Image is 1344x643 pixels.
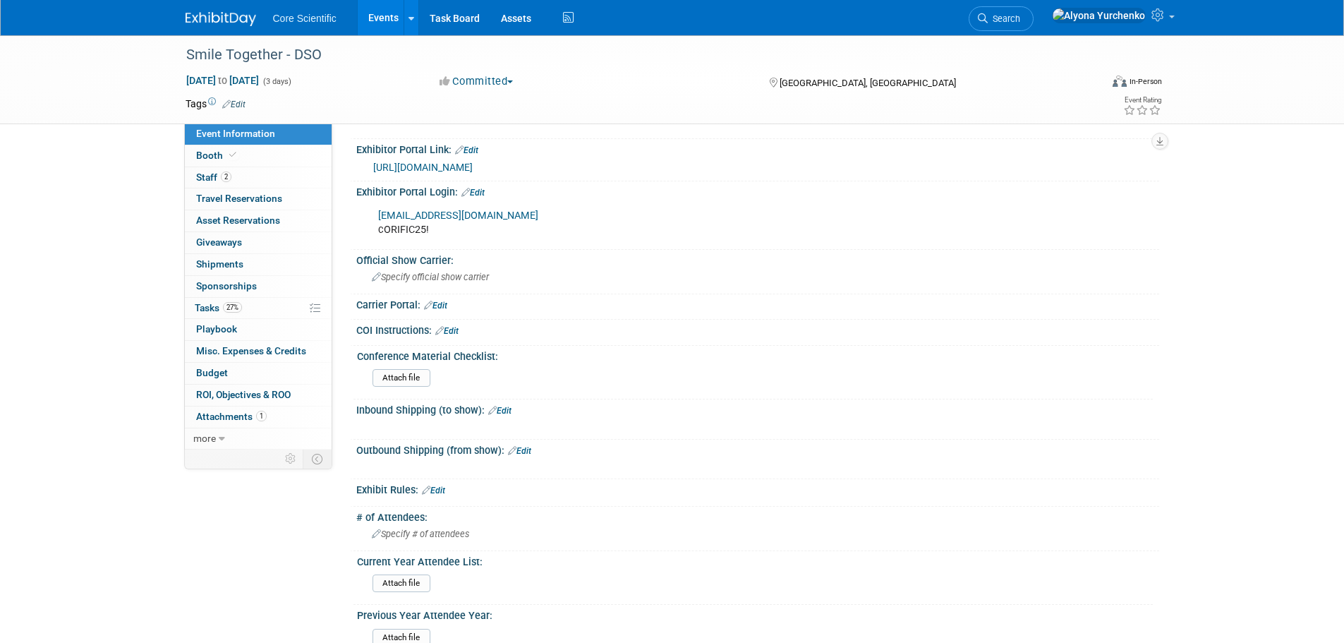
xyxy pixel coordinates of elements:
[262,77,291,86] span: (3 days)
[988,13,1020,24] span: Search
[356,479,1159,498] div: Exhibit Rules:
[488,406,511,416] a: Edit
[196,172,231,183] span: Staff
[186,97,246,111] td: Tags
[372,272,489,282] span: Specify official show carrier
[780,78,956,88] span: [GEOGRAPHIC_DATA], [GEOGRAPHIC_DATA]
[461,188,485,198] a: Edit
[357,551,1153,569] div: Current Year Attendee List:
[196,215,280,226] span: Asset Reservations
[185,298,332,319] a: Tasks27%
[186,74,260,87] span: [DATE] [DATE]
[186,12,256,26] img: ExhibitDay
[196,258,243,270] span: Shipments
[196,323,237,335] span: Playbook
[508,446,531,456] a: Edit
[356,181,1159,200] div: Exhibitor Portal Login:
[185,254,332,275] a: Shipments
[969,6,1034,31] a: Search
[196,193,282,204] span: Travel Reservations
[185,319,332,340] a: Playbook
[185,167,332,188] a: Staff2
[356,139,1159,157] div: Exhibitor Portal Link:
[273,13,337,24] span: Core Scientific
[1113,76,1127,87] img: Format-Inperson.png
[196,280,257,292] span: Sponsorships
[279,450,303,468] td: Personalize Event Tab Strip
[185,276,332,297] a: Sponsorships
[216,75,229,86] span: to
[356,399,1159,418] div: Inbound Shipping (to show):
[256,411,267,421] span: 1
[185,145,332,167] a: Booth
[195,302,242,313] span: Tasks
[424,301,447,311] a: Edit
[196,150,239,161] span: Booth
[356,294,1159,313] div: Carrier Portal:
[357,605,1153,623] div: Previous Year Attendee Year:
[185,428,332,450] a: more
[185,385,332,406] a: ROI, Objectives & ROO
[357,346,1153,363] div: Conference Material Checklist:
[193,433,216,444] span: more
[185,124,332,145] a: Event Information
[356,440,1159,458] div: Outbound Shipping (from show):
[435,326,459,336] a: Edit
[1017,73,1163,95] div: Event Format
[196,411,267,422] span: Attachments
[373,162,473,173] a: [URL][DOMAIN_NAME]
[229,151,236,159] i: Booth reservation complete
[185,341,332,362] a: Misc. Expenses & Credits
[1052,8,1146,23] img: Alyona Yurchenko
[221,172,231,182] span: 2
[222,100,246,109] a: Edit
[185,210,332,232] a: Asset Reservations
[372,529,469,539] span: Specify # of attendees
[196,389,291,400] span: ROI, Objectives & ROO
[196,367,228,378] span: Budget
[185,363,332,384] a: Budget
[196,236,242,248] span: Giveaways
[368,202,1004,244] div: cORIFIC25!
[356,250,1159,268] div: Official Show Carrier:
[455,145,478,155] a: Edit
[196,128,275,139] span: Event Information
[422,486,445,495] a: Edit
[185,407,332,428] a: Attachments1
[356,507,1159,524] div: # of Attendees:
[185,188,332,210] a: Travel Reservations
[196,345,306,356] span: Misc. Expenses & Credits
[1123,97,1161,104] div: Event Rating
[303,450,332,468] td: Toggle Event Tabs
[356,320,1159,338] div: COI Instructions:
[223,302,242,313] span: 27%
[185,232,332,253] a: Giveaways
[1129,76,1162,87] div: In-Person
[378,210,538,222] a: [EMAIL_ADDRESS][DOMAIN_NAME]
[435,74,519,89] button: Committed
[181,42,1079,68] div: Smile Together - DSO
